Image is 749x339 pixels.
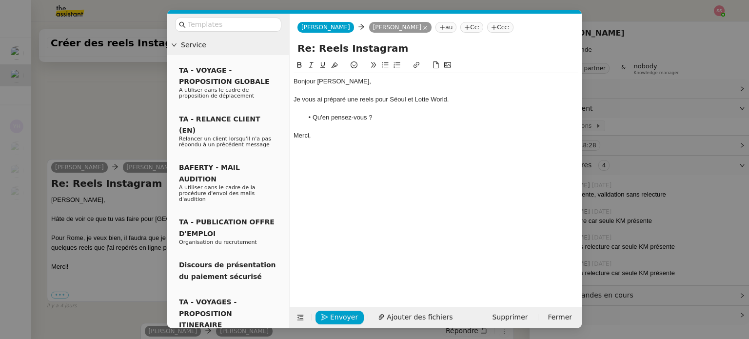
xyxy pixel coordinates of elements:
[486,311,533,324] button: Supprimer
[369,22,432,33] nz-tag: [PERSON_NAME]
[294,95,578,104] div: Je vous ai préparé une reels pour Séoul et Lotte World.
[460,22,483,33] nz-tag: Cc:
[167,36,289,55] div: Service
[542,311,578,324] button: Fermer
[179,218,275,237] span: TA - PUBLICATION OFFRE D'EMPLOI
[179,115,260,134] span: TA - RELANCE CLIENT (EN)
[330,312,358,323] span: Envoyer
[387,312,453,323] span: Ajouter des fichiers
[372,311,458,324] button: Ajouter des fichiers
[301,24,350,31] span: [PERSON_NAME]
[548,312,572,323] span: Fermer
[315,311,364,324] button: Envoyer
[181,40,285,51] span: Service
[179,261,276,280] span: Discours de présentation du paiement sécurisé
[303,113,578,122] li: Qu'en pensez-vous ?
[179,136,271,148] span: Relancer un client lorsqu'il n'a pas répondu à un précédent message
[179,239,257,245] span: Organisation du recrutement
[294,77,578,86] div: Bonjour [PERSON_NAME],
[492,312,528,323] span: Supprimer
[179,87,254,99] span: A utiliser dans le cadre de proposition de déplacement
[487,22,513,33] nz-tag: Ccc:
[179,66,269,85] span: TA - VOYAGE - PROPOSITION GLOBALE
[294,131,578,140] div: Merci,
[179,184,256,202] span: A utiliser dans le cadre de la procédure d'envoi des mails d'audition
[188,19,276,30] input: Templates
[179,163,240,182] span: BAFERTY - MAIL AUDITION
[179,298,237,329] span: TA - VOYAGES - PROPOSITION ITINERAIRE
[297,41,574,56] input: Subject
[435,22,456,33] nz-tag: au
